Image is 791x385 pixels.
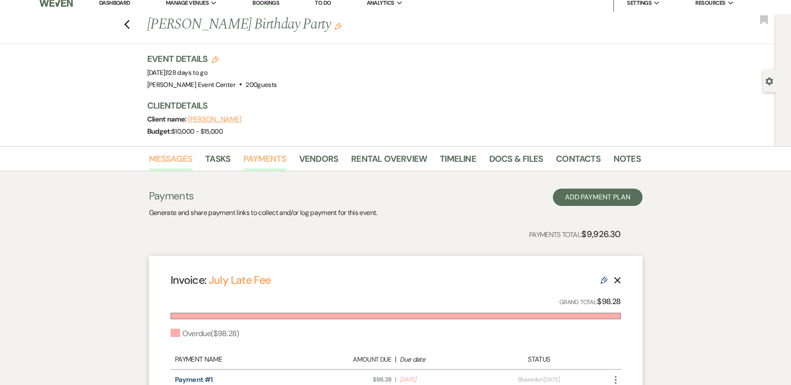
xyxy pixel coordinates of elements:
[147,80,236,89] span: [PERSON_NAME] Event Center
[484,354,594,365] div: Status
[175,375,213,384] a: Payment #1
[559,295,621,308] p: Grand Total:
[171,127,223,136] span: $10,000 - $15,000
[149,189,377,203] h3: Payments
[335,22,342,30] button: Edit
[205,152,230,171] a: Tasks
[597,296,620,307] strong: $98.28
[529,227,621,241] p: Payments Total:
[299,152,338,171] a: Vendors
[489,152,543,171] a: Docs & Files
[175,354,307,365] div: Payment Name
[400,355,479,365] div: Due date
[518,375,537,383] span: Shared
[765,77,773,85] button: Open lead details
[147,127,172,136] span: Budget:
[395,375,396,384] span: |
[171,328,239,340] div: Overdue ( $98.28 )
[440,152,476,171] a: Timeline
[147,14,535,35] h1: [PERSON_NAME] Birthday Party
[165,68,207,77] span: |
[243,152,286,171] a: Payments
[147,115,188,124] span: Client name:
[312,375,391,384] span: $98.28
[245,80,277,89] span: 200 guests
[167,68,207,77] span: 128 days to go
[556,152,601,171] a: Contacts
[171,273,271,288] h4: Invoice:
[307,354,484,365] div: |
[484,375,594,384] div: on [DATE]
[149,207,377,218] p: Generate and share payment links to collect and/or log payment for this event.
[581,228,620,240] strong: $9,926.30
[400,375,479,384] span: [DATE]
[553,189,642,206] button: Add Payment Plan
[147,99,632,112] h3: Client Details
[209,273,271,287] a: July Late Fee
[613,152,641,171] a: Notes
[149,152,193,171] a: Messages
[147,68,208,77] span: [DATE]
[312,355,391,365] div: Amount Due
[351,152,427,171] a: Rental Overview
[147,53,277,65] h3: Event Details
[188,116,242,123] button: [PERSON_NAME]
